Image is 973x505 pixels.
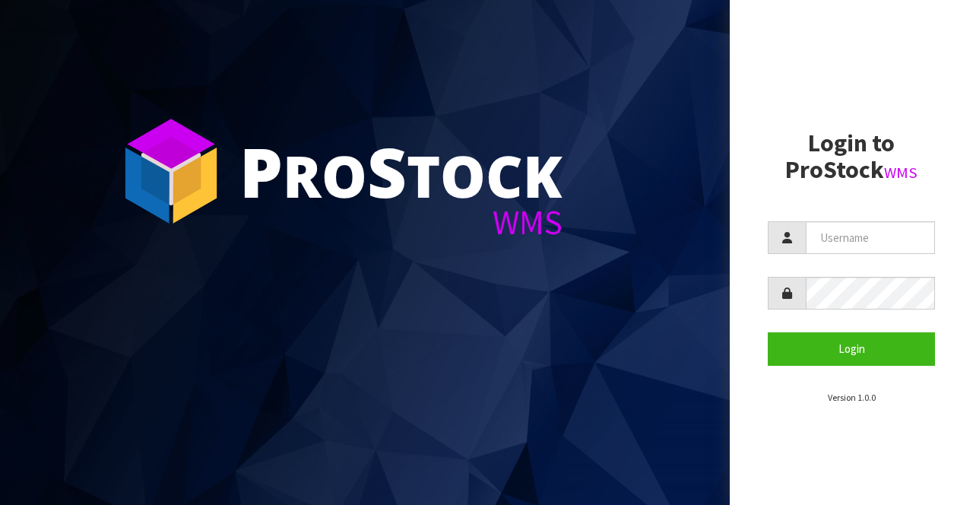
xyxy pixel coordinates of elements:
small: WMS [884,163,918,183]
div: ro tock [239,137,563,205]
h2: Login to ProStock [768,130,935,183]
span: P [239,125,283,218]
button: Login [768,332,935,365]
span: S [367,125,407,218]
input: Username [806,221,935,254]
small: Version 1.0.0 [828,392,876,403]
img: ProStock Cube [114,114,228,228]
div: WMS [239,205,563,240]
